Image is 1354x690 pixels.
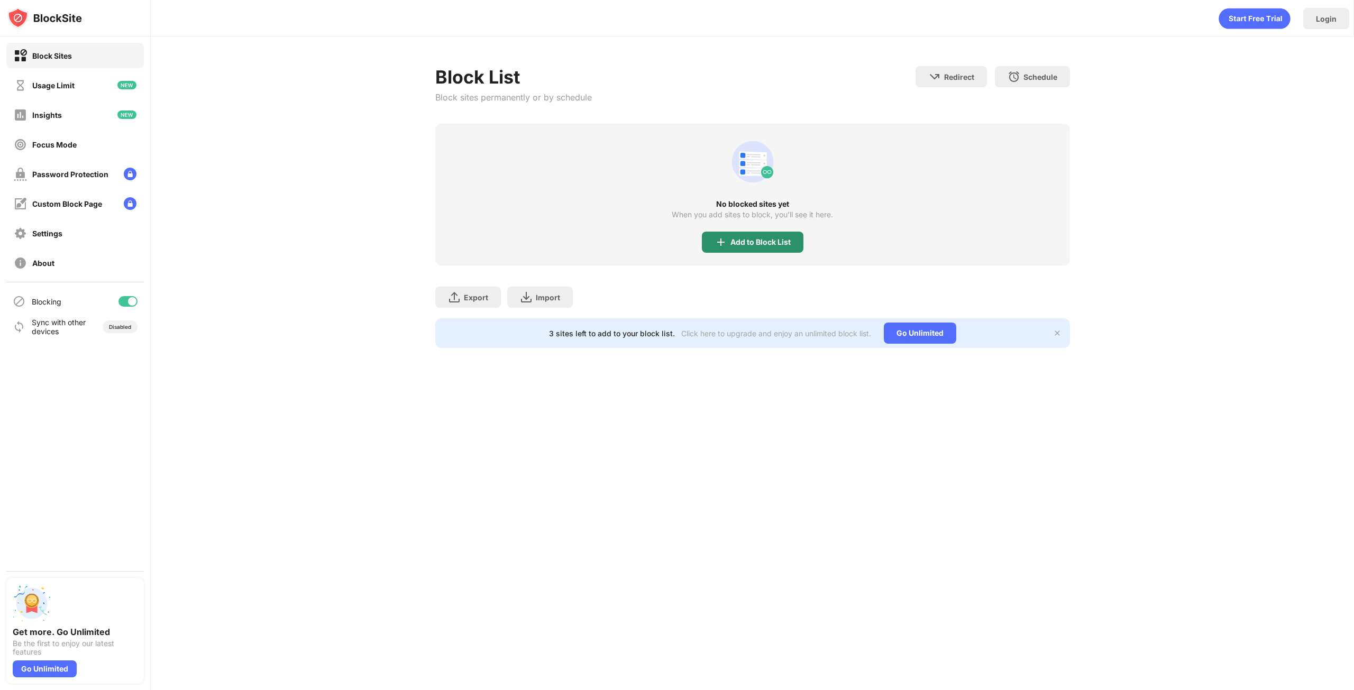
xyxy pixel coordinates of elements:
[14,108,27,122] img: insights-off.svg
[13,660,77,677] div: Go Unlimited
[549,329,675,338] div: 3 sites left to add to your block list.
[32,170,108,179] div: Password Protection
[14,79,27,92] img: time-usage-off.svg
[32,259,54,268] div: About
[32,81,75,90] div: Usage Limit
[672,210,833,219] div: When you add sites to block, you’ll see it here.
[13,627,138,637] div: Get more. Go Unlimited
[730,238,791,246] div: Add to Block List
[32,111,62,119] div: Insights
[1316,14,1337,23] div: Login
[32,51,72,60] div: Block Sites
[464,293,488,302] div: Export
[727,136,778,187] div: animation
[1023,72,1057,81] div: Schedule
[435,92,592,103] div: Block sites permanently or by schedule
[32,297,61,306] div: Blocking
[14,138,27,151] img: focus-off.svg
[13,320,25,333] img: sync-icon.svg
[14,197,27,210] img: customize-block-page-off.svg
[14,168,27,181] img: password-protection-off.svg
[884,323,956,344] div: Go Unlimited
[124,197,136,210] img: lock-menu.svg
[536,293,560,302] div: Import
[13,639,138,656] div: Be the first to enjoy our latest features
[13,295,25,308] img: blocking-icon.svg
[681,329,871,338] div: Click here to upgrade and enjoy an unlimited block list.
[13,584,51,622] img: push-unlimited.svg
[32,229,62,238] div: Settings
[1053,329,1062,337] img: x-button.svg
[1219,8,1291,29] div: animation
[32,318,86,336] div: Sync with other devices
[14,256,27,270] img: about-off.svg
[117,111,136,119] img: new-icon.svg
[7,7,82,29] img: logo-blocksite.svg
[32,199,102,208] div: Custom Block Page
[435,200,1070,208] div: No blocked sites yet
[109,324,131,330] div: Disabled
[14,49,27,62] img: block-on.svg
[124,168,136,180] img: lock-menu.svg
[14,227,27,240] img: settings-off.svg
[32,140,77,149] div: Focus Mode
[944,72,974,81] div: Redirect
[117,81,136,89] img: new-icon.svg
[435,66,592,88] div: Block List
